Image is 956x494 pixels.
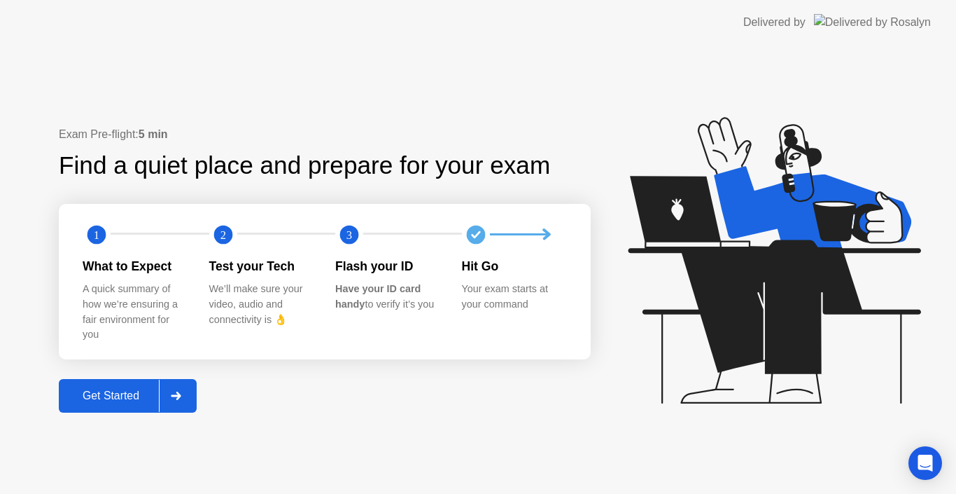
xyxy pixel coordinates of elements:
button: Get Started [59,379,197,413]
div: Open Intercom Messenger [908,446,942,480]
div: We’ll make sure your video, audio and connectivity is 👌 [209,282,314,327]
div: Get Started [63,390,159,402]
div: Test your Tech [209,257,314,275]
text: 2 [220,228,225,242]
div: Exam Pre-flight: [59,126,591,143]
div: A quick summary of how we’re ensuring a fair environment for you [83,282,187,342]
b: 5 min [139,128,168,140]
text: 1 [94,228,99,242]
div: Find a quiet place and prepare for your exam [59,147,552,184]
div: to verify it’s you [335,282,440,312]
b: Have your ID card handy [335,283,421,310]
div: Flash your ID [335,257,440,275]
text: 3 [346,228,352,242]
div: Hit Go [462,257,566,275]
img: Delivered by Rosalyn [814,14,931,30]
div: Your exam starts at your command [462,282,566,312]
div: Delivered by [743,14,806,31]
div: What to Expect [83,257,187,275]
